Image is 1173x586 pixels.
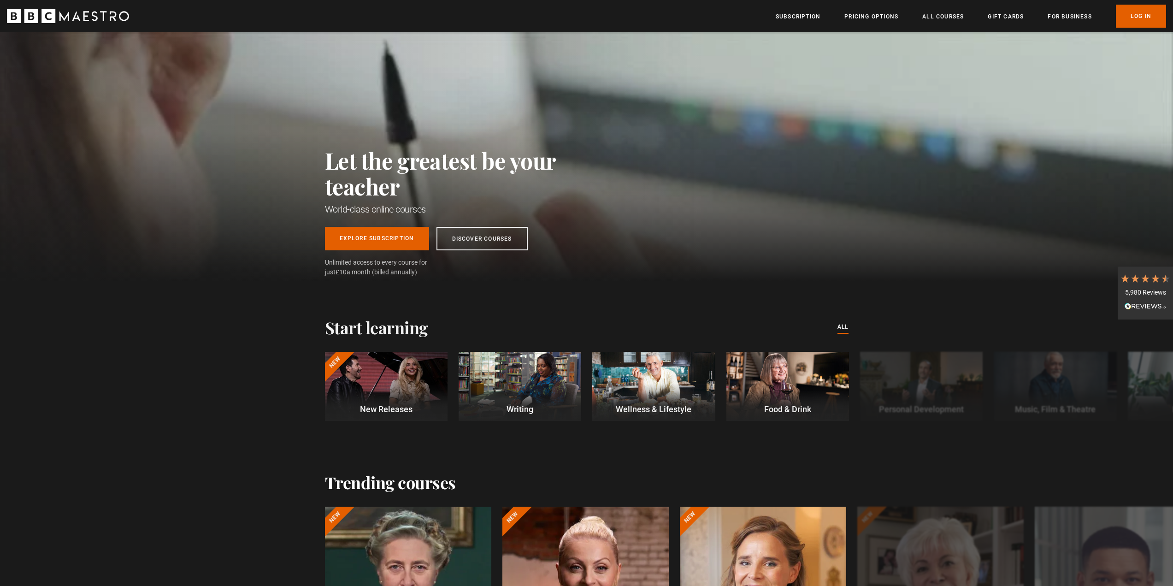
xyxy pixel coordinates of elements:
p: Music, Film & Theatre [994,403,1116,415]
div: 5,980 ReviewsRead All Reviews [1118,266,1173,320]
a: Personal Development [860,352,983,421]
p: Writing [459,403,581,415]
div: Read All Reviews [1120,302,1171,313]
a: Wellness & Lifestyle [592,352,715,421]
h2: Trending courses [325,473,456,492]
h2: Start learning [325,318,428,337]
h1: World-class online courses [325,203,597,216]
a: New New Releases [325,352,448,421]
p: New Releases [324,403,447,415]
p: Food & Drink [726,403,849,415]
a: Writing [459,352,581,421]
a: For business [1048,12,1091,21]
span: Unlimited access to every course for just a month (billed annually) [325,258,449,277]
a: Subscription [776,12,820,21]
div: 4.7 Stars [1120,273,1171,284]
a: Gift Cards [988,12,1024,21]
div: 5,980 Reviews [1120,288,1171,297]
p: Personal Development [860,403,983,415]
a: Log In [1116,5,1166,28]
a: Explore Subscription [325,227,429,250]
p: Wellness & Lifestyle [592,403,715,415]
a: Discover Courses [436,227,528,250]
a: Food & Drink [726,352,849,421]
h2: Let the greatest be your teacher [325,148,597,199]
a: Music, Film & Theatre [994,352,1116,421]
nav: Primary [776,5,1166,28]
img: REVIEWS.io [1125,303,1166,309]
a: All [837,322,849,332]
span: £10 [336,268,347,276]
a: All Courses [922,12,964,21]
svg: BBC Maestro [7,9,129,23]
a: Pricing Options [844,12,898,21]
